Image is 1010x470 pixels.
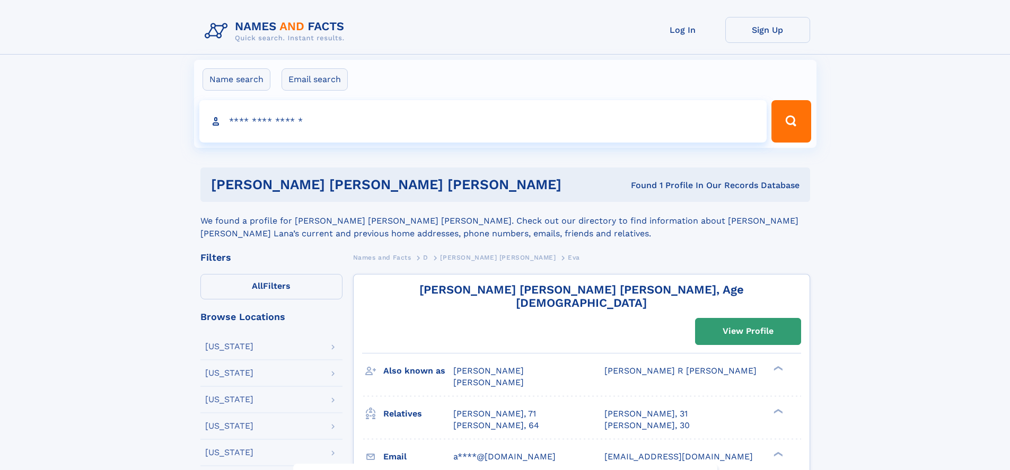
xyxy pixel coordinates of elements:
[423,251,428,264] a: D
[205,395,253,404] div: [US_STATE]
[604,420,690,431] a: [PERSON_NAME], 30
[453,420,539,431] a: [PERSON_NAME], 64
[383,448,453,466] h3: Email
[453,377,524,387] span: [PERSON_NAME]
[200,202,810,240] div: We found a profile for [PERSON_NAME] [PERSON_NAME] [PERSON_NAME]. Check out our directory to find...
[282,68,348,91] label: Email search
[199,100,767,143] input: search input
[568,254,580,261] span: Eva
[453,366,524,376] span: [PERSON_NAME]
[203,68,270,91] label: Name search
[200,274,342,299] label: Filters
[200,253,342,262] div: Filters
[205,369,253,377] div: [US_STATE]
[362,283,801,309] a: [PERSON_NAME] [PERSON_NAME] [PERSON_NAME], Age [DEMOGRAPHIC_DATA]
[604,451,753,462] span: [EMAIL_ADDRESS][DOMAIN_NAME]
[353,251,411,264] a: Names and Facts
[200,312,342,322] div: Browse Locations
[205,448,253,457] div: [US_STATE]
[640,17,725,43] a: Log In
[205,342,253,351] div: [US_STATE]
[604,366,757,376] span: [PERSON_NAME] R [PERSON_NAME]
[771,365,784,371] div: ❯
[423,254,428,261] span: D
[205,422,253,430] div: [US_STATE]
[771,450,784,457] div: ❯
[725,17,810,43] a: Sign Up
[383,405,453,423] h3: Relatives
[696,318,801,344] a: View Profile
[383,362,453,380] h3: Also known as
[440,254,556,261] span: [PERSON_NAME] [PERSON_NAME]
[723,319,774,343] div: View Profile
[252,281,263,291] span: All
[200,17,353,46] img: Logo Names and Facts
[596,180,800,191] div: Found 1 Profile In Our Records Database
[604,408,688,420] a: [PERSON_NAME], 31
[771,100,811,143] button: Search Button
[211,178,596,191] h1: [PERSON_NAME] [PERSON_NAME] [PERSON_NAME]
[440,251,556,264] a: [PERSON_NAME] [PERSON_NAME]
[453,408,536,420] a: [PERSON_NAME], 71
[771,407,784,414] div: ❯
